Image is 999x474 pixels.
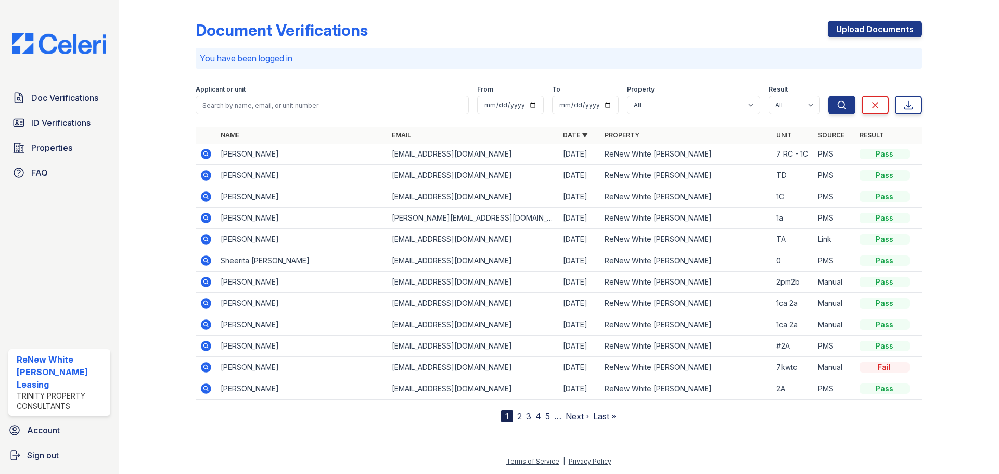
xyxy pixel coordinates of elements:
a: Name [221,131,239,139]
div: Pass [860,255,910,266]
td: PMS [814,208,855,229]
td: [DATE] [559,378,600,400]
td: [PERSON_NAME] [216,144,388,165]
div: Pass [860,170,910,181]
td: 0 [772,250,814,272]
td: ReNew White [PERSON_NAME] [600,229,772,250]
span: ID Verifications [31,117,91,129]
img: CE_Logo_Blue-a8612792a0a2168367f1c8372b55b34899dd931a85d93a1a3d3e32e68fde9ad4.png [4,33,114,54]
div: Fail [860,362,910,373]
td: [DATE] [559,250,600,272]
td: 1ca 2a [772,314,814,336]
td: ReNew White [PERSON_NAME] [600,144,772,165]
div: Pass [860,191,910,202]
a: Last » [593,411,616,421]
td: [PERSON_NAME] [216,357,388,378]
td: 7kwtc [772,357,814,378]
td: ReNew White [PERSON_NAME] [600,272,772,293]
td: [EMAIL_ADDRESS][DOMAIN_NAME] [388,250,559,272]
td: 2A [772,378,814,400]
div: Trinity Property Consultants [17,391,106,412]
td: [EMAIL_ADDRESS][DOMAIN_NAME] [388,336,559,357]
td: ReNew White [PERSON_NAME] [600,378,772,400]
td: [EMAIL_ADDRESS][DOMAIN_NAME] [388,229,559,250]
td: 2pm2b [772,272,814,293]
td: [PERSON_NAME] [216,165,388,186]
a: Upload Documents [828,21,922,37]
td: ReNew White [PERSON_NAME] [600,250,772,272]
td: ReNew White [PERSON_NAME] [600,208,772,229]
td: 1ca 2a [772,293,814,314]
td: [DATE] [559,336,600,357]
label: To [552,85,560,94]
td: [PERSON_NAME] [216,186,388,208]
div: Document Verifications [196,21,368,40]
td: PMS [814,165,855,186]
td: PMS [814,186,855,208]
a: Account [4,420,114,441]
td: [EMAIL_ADDRESS][DOMAIN_NAME] [388,314,559,336]
div: Pass [860,341,910,351]
a: ID Verifications [8,112,110,133]
span: Account [27,424,60,437]
span: … [554,410,561,422]
td: [EMAIL_ADDRESS][DOMAIN_NAME] [388,357,559,378]
span: Properties [31,142,72,154]
label: Result [769,85,788,94]
td: [EMAIL_ADDRESS][DOMAIN_NAME] [388,272,559,293]
td: Manual [814,357,855,378]
td: [DATE] [559,293,600,314]
a: Terms of Service [506,457,559,465]
a: 2 [517,411,522,421]
td: Manual [814,314,855,336]
label: Property [627,85,655,94]
td: 7 RC - 1C [772,144,814,165]
td: [DATE] [559,165,600,186]
td: [DATE] [559,144,600,165]
td: Sheerita [PERSON_NAME] [216,250,388,272]
p: You have been logged in [200,52,918,65]
div: Pass [860,277,910,287]
a: Next › [566,411,589,421]
td: ReNew White [PERSON_NAME] [600,293,772,314]
td: [EMAIL_ADDRESS][DOMAIN_NAME] [388,144,559,165]
td: Manual [814,272,855,293]
a: Date ▼ [563,131,588,139]
td: ReNew White [PERSON_NAME] [600,165,772,186]
a: Properties [8,137,110,158]
span: Doc Verifications [31,92,98,104]
td: [DATE] [559,186,600,208]
span: Sign out [27,449,59,462]
div: 1 [501,410,513,422]
td: [PERSON_NAME] [216,293,388,314]
label: Applicant or unit [196,85,246,94]
a: Source [818,131,844,139]
td: [EMAIL_ADDRESS][DOMAIN_NAME] [388,186,559,208]
td: [DATE] [559,208,600,229]
td: [DATE] [559,314,600,336]
td: PMS [814,336,855,357]
a: Sign out [4,445,114,466]
td: ReNew White [PERSON_NAME] [600,357,772,378]
div: ReNew White [PERSON_NAME] Leasing [17,353,106,391]
a: 3 [526,411,531,421]
a: Property [605,131,639,139]
div: Pass [860,298,910,309]
td: [PERSON_NAME] [216,208,388,229]
td: ReNew White [PERSON_NAME] [600,314,772,336]
td: ReNew White [PERSON_NAME] [600,186,772,208]
td: 1a [772,208,814,229]
div: Pass [860,213,910,223]
td: TA [772,229,814,250]
div: Pass [860,234,910,245]
span: FAQ [31,166,48,179]
label: From [477,85,493,94]
a: Privacy Policy [569,457,611,465]
div: | [563,457,565,465]
td: 1C [772,186,814,208]
a: Doc Verifications [8,87,110,108]
td: #2A [772,336,814,357]
td: [DATE] [559,229,600,250]
td: [PERSON_NAME] [216,272,388,293]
